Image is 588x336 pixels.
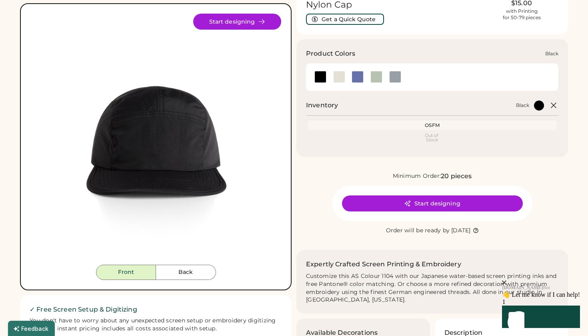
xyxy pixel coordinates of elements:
[516,102,529,109] div: Black
[309,122,555,129] div: OSFM
[193,14,281,30] button: Start designing
[393,172,441,180] div: Minimum Order:
[454,233,586,334] iframe: Front Chat
[545,50,558,57] div: Black
[30,14,281,265] div: 1104 Style Image
[309,133,555,142] div: Out of Stock
[306,14,384,25] button: Get a Quick Quote
[386,227,450,235] div: Order will be ready by
[306,272,558,304] div: Customize this AS Colour 1104 with our Japanese water-based screen printing inks and free Pantone...
[306,49,355,58] h3: Product Colors
[342,195,523,211] button: Start designing
[441,171,472,181] div: 20 pieces
[451,227,471,235] div: [DATE]
[30,305,282,314] h2: ✓ Free Screen Setup & Digitizing
[30,317,282,333] div: You don't have to worry about any unexpected screen setup or embroidery digitizing fees. Our inst...
[503,8,541,21] div: with Printing for 50-79 pieces
[30,14,281,265] img: 1104 - Black Front Image
[96,265,156,280] button: Front
[306,260,461,269] h2: Expertly Crafted Screen Printing & Embroidery
[156,265,216,280] button: Back
[306,101,338,110] h2: Inventory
